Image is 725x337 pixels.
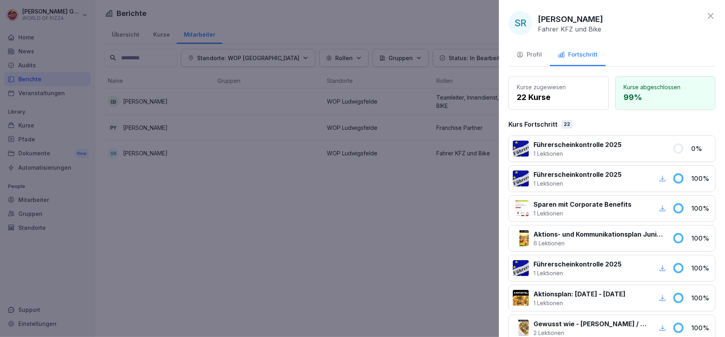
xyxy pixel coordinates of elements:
div: SR [508,11,532,35]
p: 6 Lektionen [533,239,663,247]
p: Kurse zugewiesen [517,83,600,91]
button: Profil [508,45,550,66]
p: 100 % [691,293,711,303]
div: Profil [516,50,542,59]
p: Führerscheinkontrolle 2025 [533,170,621,179]
p: 100 % [691,174,711,183]
p: 2 Lektionen [533,329,648,337]
p: Fahrer KFZ und Bike [538,25,601,33]
p: Kurse abgeschlossen [623,83,707,91]
div: 22 [561,120,573,129]
p: 1 Lektionen [533,299,625,307]
p: Sparen mit Corporate Benefits [533,200,631,209]
p: [PERSON_NAME] [538,13,603,25]
p: Gewusst wie - [PERSON_NAME] / Menü [533,319,648,329]
p: 22 Kurse [517,91,600,103]
p: 1 Lektionen [533,269,621,277]
button: Fortschritt [550,45,606,66]
p: 0 % [691,144,711,153]
p: 1 Lektionen [533,209,631,217]
p: 99 % [623,91,707,103]
p: Aktions- und Kommunikationsplan Juni bis August [533,229,663,239]
p: Aktionsplan: [DATE] - [DATE] [533,289,625,299]
p: 100 % [691,323,711,333]
p: 100 % [691,204,711,213]
p: Führerscheinkontrolle 2025 [533,259,621,269]
p: 1 Lektionen [533,149,621,158]
div: Fortschritt [558,50,598,59]
p: 1 Lektionen [533,179,621,188]
p: Kurs Fortschritt [508,120,557,129]
p: Führerscheinkontrolle 2025 [533,140,621,149]
p: 100 % [691,263,711,273]
p: 100 % [691,233,711,243]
